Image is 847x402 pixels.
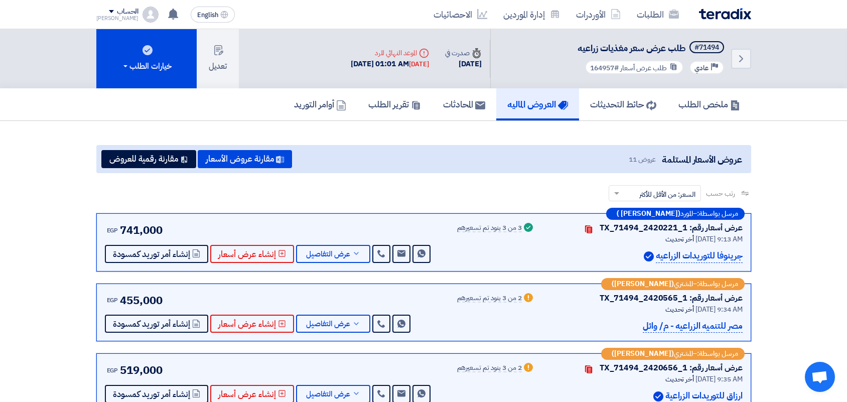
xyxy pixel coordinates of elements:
[578,41,685,55] span: طلب عرض سعر مغذيات زراعيه
[107,366,118,375] span: EGP
[198,150,292,168] button: مقارنة عروض الأسعار
[218,250,276,258] span: إنشاء عرض أسعار
[695,304,743,315] span: [DATE] 9:34 AM
[294,98,346,110] h5: أوامر التوريد
[306,250,350,258] span: عرض التفاصيل
[445,58,481,70] div: [DATE]
[218,320,276,328] span: إنشاء عرض أسعار
[579,88,667,120] a: حائط التحديثات
[606,208,745,220] div: –
[296,315,370,333] button: عرض التفاصيل
[197,29,239,88] button: تعديل
[629,154,656,165] span: عروض 11
[665,374,694,384] span: أخر تحديث
[105,315,208,333] button: إنشاء أمر توريد كمسودة
[674,350,693,357] span: المشتري
[143,7,159,23] img: profile_test.png
[120,362,162,378] span: 519,000
[617,210,680,217] b: ([PERSON_NAME] )
[409,59,429,69] div: [DATE]
[120,222,162,238] span: 741,000
[368,98,421,110] h5: تقرير الطلب
[680,210,693,217] span: المورد
[197,12,218,19] span: English
[665,234,694,244] span: أخر تحديث
[629,3,687,26] a: الطلبات
[443,98,485,110] h5: المحادثات
[590,98,656,110] h5: حائط التحديثات
[706,188,735,199] span: رتب حسب
[695,234,743,244] span: [DATE] 9:13 AM
[306,320,350,328] span: عرض التفاصيل
[101,150,196,168] button: مقارنة رقمية للعروض
[107,296,118,305] span: EGP
[107,226,118,235] span: EGP
[699,8,751,20] img: Teradix logo
[695,374,743,384] span: [DATE] 9:35 AM
[121,60,172,72] div: خيارات الطلب
[674,281,693,288] span: المشتري
[643,320,742,333] p: مصر للتنميه الزراعيه - م/ وائل
[697,281,738,288] span: مرسل بواسطة:
[656,249,742,263] p: جرينوفا للتوريدات الزراعيه
[612,281,674,288] b: ([PERSON_NAME])
[667,88,751,120] a: ملخص الطلب
[694,63,709,73] span: عادي
[678,98,740,110] h5: ملخص الطلب
[662,153,742,166] span: عروض الأسعار المستلمة
[113,390,190,398] span: إنشاء أمر توريد كمسودة
[426,3,495,26] a: الاحصائيات
[306,390,350,398] span: عرض التفاصيل
[601,348,745,360] div: –
[496,88,579,120] a: العروض الماليه
[639,189,695,200] span: السعر: من الأقل للأكثر
[612,350,674,357] b: ([PERSON_NAME])
[600,222,743,234] div: عرض أسعار رقم: TX_71494_2420221_1
[644,251,654,261] img: Verified Account
[351,58,429,70] div: [DATE] 01:01 AM
[653,391,663,401] img: Verified Account
[457,364,522,372] div: 2 من 3 بنود تم تسعيرهم
[665,304,694,315] span: أخر تحديث
[620,63,667,73] span: طلب عرض أسعار
[457,224,522,232] div: 3 من 3 بنود تم تسعيرهم
[210,315,294,333] button: إنشاء عرض أسعار
[457,295,522,303] div: 2 من 3 بنود تم تسعيرهم
[96,16,139,21] div: [PERSON_NAME]
[495,3,568,26] a: إدارة الموردين
[590,63,619,73] span: #164957
[357,88,432,120] a: تقرير الطلب
[568,3,629,26] a: الأوردرات
[578,41,726,55] h5: طلب عرض سعر مغذيات زراعيه
[601,278,745,290] div: –
[283,88,357,120] a: أوامر التوريد
[296,245,370,263] button: عرض التفاصيل
[113,250,190,258] span: إنشاء أمر توريد كمسودة
[113,320,190,328] span: إنشاء أمر توريد كمسودة
[697,210,738,217] span: مرسل بواسطة:
[600,292,743,304] div: عرض أسعار رقم: TX_71494_2420565_1
[445,48,481,58] div: صدرت في
[507,98,568,110] h5: العروض الماليه
[697,350,738,357] span: مرسل بواسطة:
[351,48,429,58] div: الموعد النهائي للرد
[191,7,235,23] button: English
[694,44,719,51] div: #71494
[120,292,162,309] span: 455,000
[105,245,208,263] button: إنشاء أمر توريد كمسودة
[600,362,743,374] div: عرض أسعار رقم: TX_71494_2420656_1
[96,29,197,88] button: خيارات الطلب
[218,390,276,398] span: إنشاء عرض أسعار
[117,8,138,16] div: الحساب
[805,362,835,392] div: Open chat
[210,245,294,263] button: إنشاء عرض أسعار
[432,88,496,120] a: المحادثات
